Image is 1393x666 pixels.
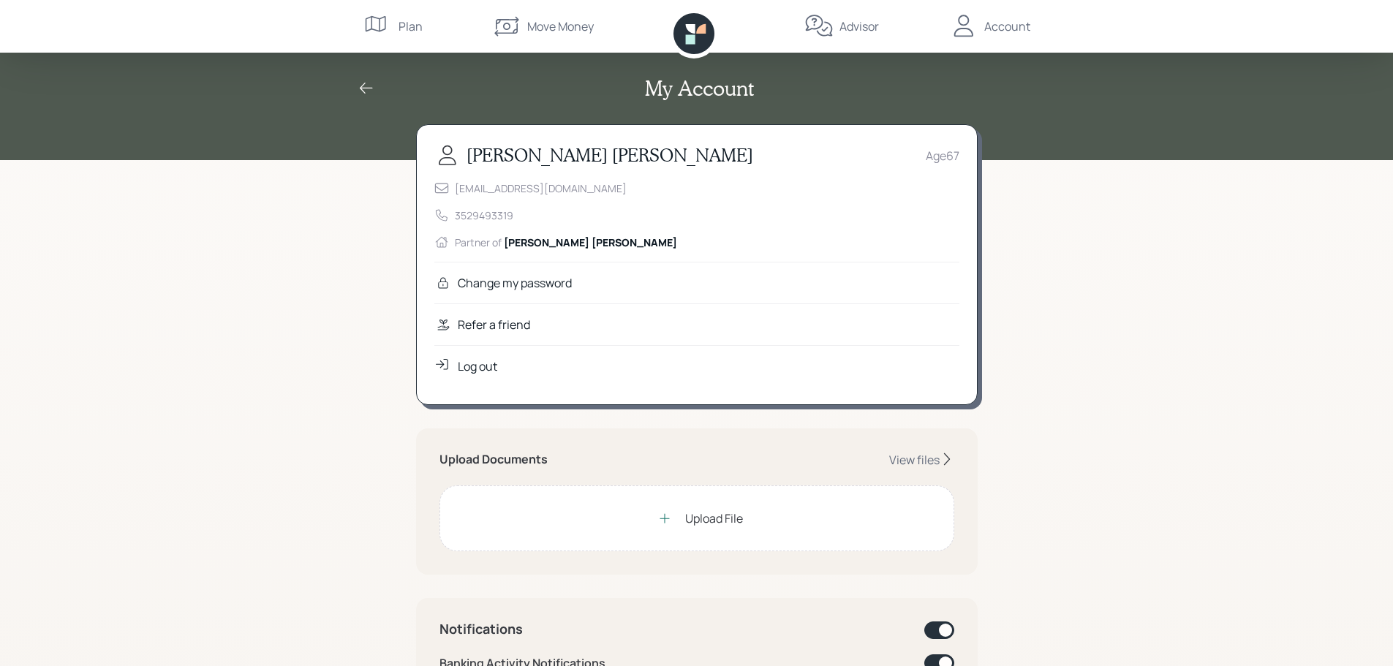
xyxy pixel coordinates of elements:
div: Account [984,18,1030,35]
div: Age 67 [926,147,959,164]
div: Advisor [839,18,879,35]
div: Change my password [458,274,572,292]
div: Partner of [455,235,677,250]
h3: [PERSON_NAME] [PERSON_NAME] [467,145,753,166]
div: Refer a friend [458,316,530,333]
div: View files [889,452,940,468]
div: 3529493319 [455,208,513,223]
div: [EMAIL_ADDRESS][DOMAIN_NAME] [455,181,627,196]
span: [PERSON_NAME] [PERSON_NAME] [504,235,677,249]
div: Plan [399,18,423,35]
div: Log out [458,357,497,375]
div: Move Money [527,18,594,35]
h4: Notifications [439,621,523,637]
h5: Upload Documents [439,453,548,466]
div: Upload File [685,510,743,527]
h2: My Account [645,76,754,101]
